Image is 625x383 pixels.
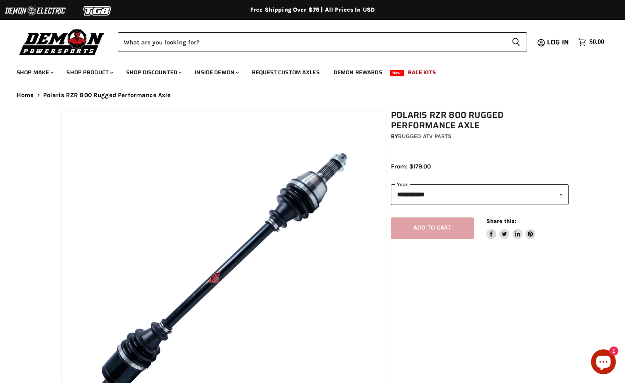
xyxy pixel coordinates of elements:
[4,3,66,19] img: Demon Electric Logo 2
[66,3,129,19] img: TGB Logo 2
[486,217,536,239] aside: Share this:
[246,64,326,81] a: Request Custom Axles
[118,32,505,51] input: Search
[10,61,602,81] ul: Main menu
[588,349,618,376] inbox-online-store-chat: Shopify online store chat
[505,32,527,51] button: Search
[402,64,442,81] a: Race Kits
[589,38,604,46] span: $0.00
[543,39,574,46] a: Log in
[574,36,608,48] a: $0.00
[390,70,404,76] span: New!
[10,64,59,81] a: Shop Make
[188,64,244,81] a: Inside Demon
[120,64,187,81] a: Shop Discounted
[17,27,107,56] img: Demon Powersports
[118,32,527,51] form: Product
[547,37,569,47] span: Log in
[43,92,171,99] span: Polaris RZR 800 Rugged Performance Axle
[17,92,34,99] a: Home
[398,133,452,140] a: Rugged ATV Parts
[391,110,569,131] h1: Polaris RZR 800 Rugged Performance Axle
[391,163,431,170] span: From: $179.00
[60,64,118,81] a: Shop Product
[391,132,569,141] div: by
[391,184,569,205] select: year
[486,218,516,224] span: Share this:
[327,64,388,81] a: Demon Rewards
